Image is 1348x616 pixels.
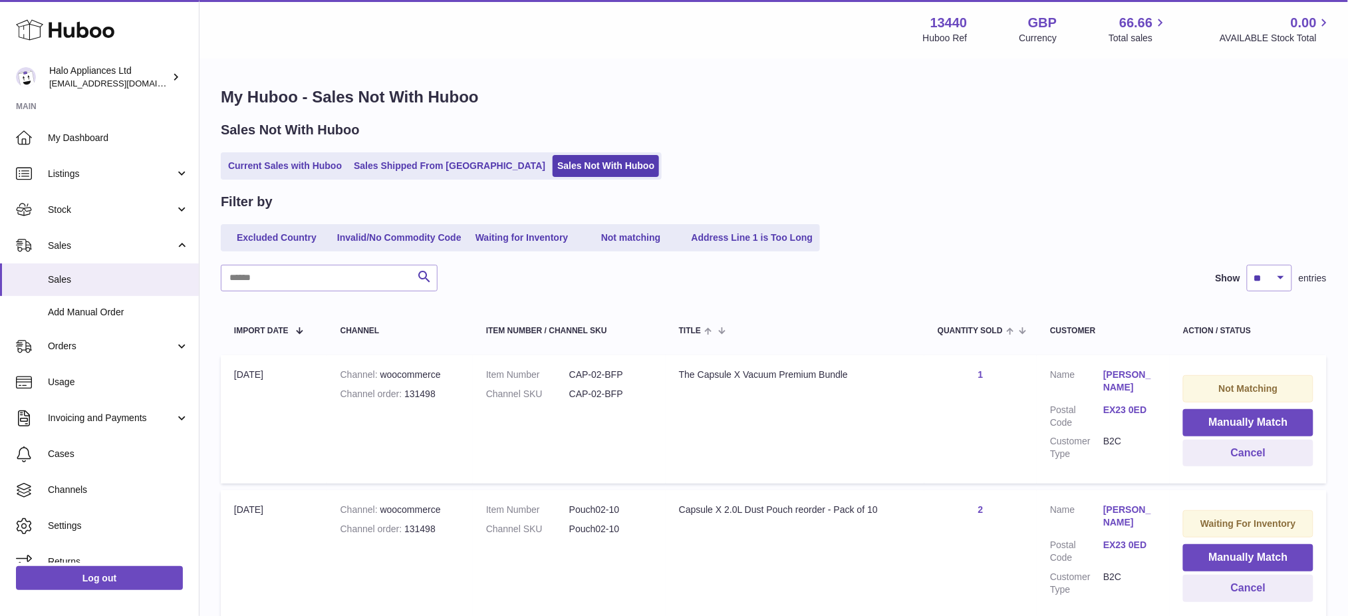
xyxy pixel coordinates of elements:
[49,78,196,88] span: [EMAIL_ADDRESS][DOMAIN_NAME]
[1050,571,1103,596] dt: Customer Type
[1109,32,1168,45] span: Total sales
[340,388,405,399] strong: Channel order
[1103,504,1156,529] a: [PERSON_NAME]
[340,369,460,381] div: woocommerce
[1216,272,1240,285] label: Show
[340,369,380,380] strong: Channel
[1019,32,1057,45] div: Currency
[221,86,1327,108] h1: My Huboo - Sales Not With Huboo
[923,32,968,45] div: Huboo Ref
[48,484,189,496] span: Channels
[49,65,169,90] div: Halo Appliances Ltd
[938,327,1003,335] span: Quantity Sold
[1220,32,1332,45] span: AVAILABLE Stock Total
[1028,14,1057,32] strong: GBP
[340,504,380,515] strong: Channel
[1103,539,1156,551] a: EX23 0ED
[48,555,189,568] span: Returns
[48,204,175,216] span: Stock
[48,412,175,424] span: Invoicing and Payments
[1183,327,1313,335] div: Action / Status
[1050,504,1103,532] dt: Name
[1220,14,1332,45] a: 0.00 AVAILABLE Stock Total
[486,388,569,400] dt: Channel SKU
[486,523,569,536] dt: Channel SKU
[16,566,183,590] a: Log out
[687,227,818,249] a: Address Line 1 is Too Long
[1183,575,1313,602] button: Cancel
[1219,383,1278,394] strong: Not Matching
[578,227,684,249] a: Not matching
[340,524,405,534] strong: Channel order
[1299,272,1327,285] span: entries
[930,14,968,32] strong: 13440
[486,504,569,516] dt: Item Number
[978,504,984,515] a: 2
[679,369,911,381] div: The Capsule X Vacuum Premium Bundle
[1050,435,1103,460] dt: Customer Type
[486,327,652,335] div: Item Number / Channel SKU
[486,369,569,381] dt: Item Number
[48,306,189,319] span: Add Manual Order
[48,132,189,144] span: My Dashboard
[223,155,346,177] a: Current Sales with Huboo
[333,227,466,249] a: Invalid/No Commodity Code
[221,121,360,139] h2: Sales Not With Huboo
[340,327,460,335] div: Channel
[48,448,189,460] span: Cases
[1103,435,1156,460] dd: B2C
[679,327,701,335] span: Title
[1050,404,1103,429] dt: Postal Code
[48,168,175,180] span: Listings
[1103,571,1156,596] dd: B2C
[1109,14,1168,45] a: 66.66 Total sales
[48,273,189,286] span: Sales
[16,67,36,87] img: internalAdmin-13440@internal.huboo.com
[1103,369,1156,394] a: [PERSON_NAME]
[1291,14,1317,32] span: 0.00
[48,520,189,532] span: Settings
[1200,518,1295,529] strong: Waiting For Inventory
[569,504,652,516] dd: Pouch02-10
[1183,440,1313,467] button: Cancel
[1050,327,1156,335] div: Customer
[469,227,575,249] a: Waiting for Inventory
[234,327,289,335] span: Import date
[1050,539,1103,564] dt: Postal Code
[1050,369,1103,397] dt: Name
[569,523,652,536] dd: Pouch02-10
[1103,404,1156,416] a: EX23 0ED
[569,369,652,381] dd: CAP-02-BFP
[48,239,175,252] span: Sales
[1119,14,1152,32] span: 66.66
[569,388,652,400] dd: CAP-02-BFP
[223,227,330,249] a: Excluded Country
[553,155,659,177] a: Sales Not With Huboo
[978,369,984,380] a: 1
[221,193,273,211] h2: Filter by
[679,504,911,516] div: Capsule X 2.0L Dust Pouch reorder - Pack of 10
[221,355,327,484] td: [DATE]
[1183,409,1313,436] button: Manually Match
[340,388,460,400] div: 131498
[349,155,550,177] a: Sales Shipped From [GEOGRAPHIC_DATA]
[340,504,460,516] div: woocommerce
[48,340,175,353] span: Orders
[1183,544,1313,571] button: Manually Match
[340,523,460,536] div: 131498
[48,376,189,388] span: Usage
